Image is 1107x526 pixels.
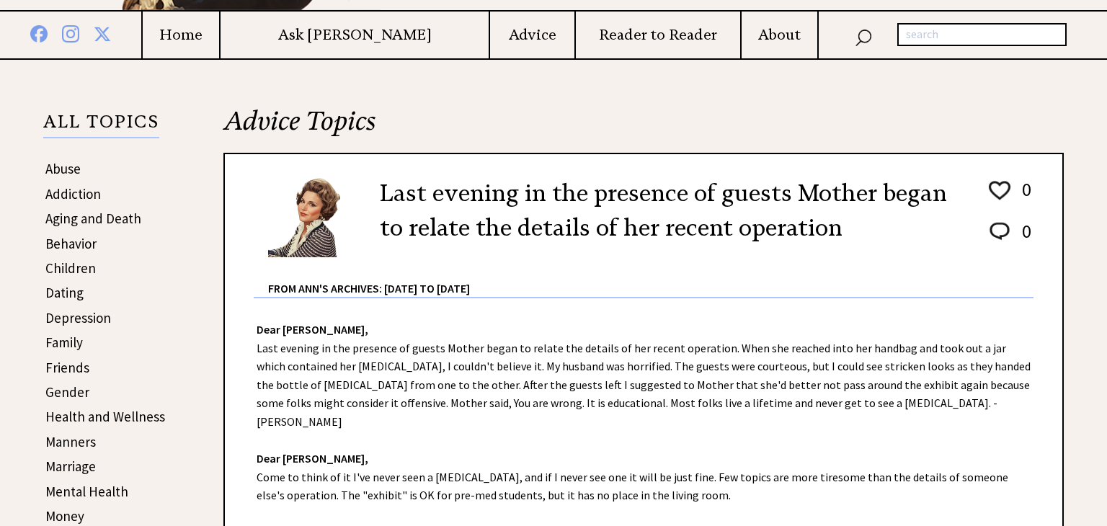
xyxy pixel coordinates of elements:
a: About [742,26,817,44]
a: Dating [45,284,84,301]
a: Children [45,259,96,277]
input: search [897,23,1067,46]
td: 0 [1015,177,1032,218]
a: Home [143,26,219,44]
a: Money [45,507,84,525]
strong: Dear [PERSON_NAME], [257,322,368,336]
a: Advice [490,26,574,44]
h2: Advice Topics [223,104,1064,153]
img: message_round%202.png [987,220,1013,243]
p: ALL TOPICS [43,114,159,138]
a: Gender [45,383,89,401]
h2: Last evening in the presence of guests Mother began to relate the details of her recent operation [380,176,965,245]
img: heart_outline%201.png [987,178,1013,203]
a: Health and Wellness [45,408,165,425]
img: search_nav.png [855,26,872,47]
a: Marriage [45,458,96,475]
a: Reader to Reader [576,26,740,44]
a: Manners [45,433,96,450]
img: instagram%20blue.png [62,22,79,43]
a: Depression [45,309,111,326]
a: Ask [PERSON_NAME] [221,26,489,44]
img: x%20blue.png [94,23,111,43]
a: Aging and Death [45,210,141,227]
img: facebook%20blue.png [30,22,48,43]
a: Friends [45,359,89,376]
img: Ann6%20v2%20small.png [268,176,358,257]
a: Behavior [45,235,97,252]
td: 0 [1015,219,1032,257]
a: Mental Health [45,483,128,500]
div: From Ann's Archives: [DATE] to [DATE] [268,259,1033,297]
strong: Dear [PERSON_NAME], [257,451,368,465]
a: Addiction [45,185,101,202]
a: Family [45,334,83,351]
a: Abuse [45,160,81,177]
